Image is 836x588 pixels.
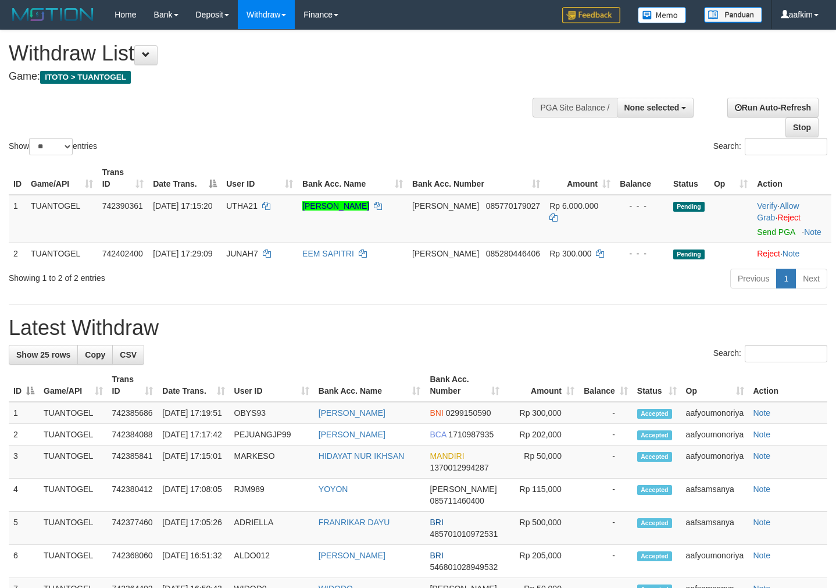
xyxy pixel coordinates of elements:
span: BRI [430,551,443,560]
th: Bank Acc. Name: activate to sort column ascending [298,162,408,195]
td: 3 [9,446,39,479]
div: PGA Site Balance / [533,98,616,117]
span: Copy 546801028949532 to clipboard [430,562,498,572]
label: Show entries [9,138,97,155]
td: MARKESO [230,446,314,479]
span: Rp 6.000.000 [549,201,598,211]
span: None selected [624,103,680,112]
span: Pending [673,250,705,259]
label: Search: [713,345,827,362]
td: Rp 205,000 [504,545,579,578]
span: BCA [430,430,446,439]
th: Balance: activate to sort column ascending [579,369,633,402]
td: Rp 115,000 [504,479,579,512]
td: 742384088 [108,424,158,446]
td: · [752,243,831,264]
a: 1 [776,269,796,288]
td: TUANTOGEL [39,512,108,545]
td: aafyoumonoriya [681,446,749,479]
span: Rp 300.000 [549,249,591,258]
span: Accepted [637,430,672,440]
a: Note [753,518,771,527]
a: Send PGA [757,227,795,237]
a: CSV [112,345,144,365]
a: Stop [785,117,819,137]
td: PEJUANGJP99 [230,424,314,446]
span: Copy 085280446406 to clipboard [486,249,540,258]
td: [DATE] 17:17:42 [158,424,229,446]
td: [DATE] 16:51:32 [158,545,229,578]
td: RJM989 [230,479,314,512]
span: MANDIRI [430,451,464,461]
span: Copy 485701010972531 to clipboard [430,529,498,539]
td: TUANTOGEL [39,479,108,512]
h1: Withdraw List [9,42,546,65]
th: Bank Acc. Number: activate to sort column ascending [425,369,503,402]
span: CSV [120,350,137,359]
th: Action [752,162,831,195]
span: Copy [85,350,105,359]
img: MOTION_logo.png [9,6,97,23]
a: Verify [757,201,777,211]
td: TUANTOGEL [39,402,108,424]
td: Rp 300,000 [504,402,579,424]
td: aafyoumonoriya [681,424,749,446]
th: Trans ID: activate to sort column ascending [98,162,149,195]
span: · [757,201,799,222]
a: Note [804,227,821,237]
span: Copy 1370012994287 to clipboard [430,463,488,472]
a: Reject [757,249,780,258]
th: Amount: activate to sort column ascending [545,162,615,195]
a: Show 25 rows [9,345,78,365]
td: - [579,512,633,545]
td: 742385686 [108,402,158,424]
a: [PERSON_NAME] [319,408,385,418]
img: Feedback.jpg [562,7,620,23]
td: - [579,479,633,512]
th: User ID: activate to sort column ascending [221,162,298,195]
span: [PERSON_NAME] [412,201,479,211]
span: Accepted [637,518,672,528]
td: · · [752,195,831,243]
th: Status: activate to sort column ascending [633,369,681,402]
a: Note [783,249,800,258]
a: [PERSON_NAME] [302,201,369,211]
div: - - - [620,248,664,259]
span: Show 25 rows [16,350,70,359]
td: 742380412 [108,479,158,512]
span: Accepted [637,452,672,462]
a: Note [753,408,771,418]
span: Accepted [637,409,672,419]
th: Op: activate to sort column ascending [709,162,752,195]
th: Game/API: activate to sort column ascending [39,369,108,402]
span: JUNAH7 [226,249,258,258]
td: - [579,545,633,578]
td: ALDO012 [230,545,314,578]
span: 742390361 [102,201,143,211]
img: panduan.png [704,7,762,23]
th: Balance [615,162,669,195]
a: Allow Grab [757,201,799,222]
th: ID: activate to sort column descending [9,369,39,402]
a: HIDAYAT NUR IKHSAN [319,451,405,461]
td: Rp 500,000 [504,512,579,545]
a: Reject [777,213,801,222]
th: Bank Acc. Number: activate to sort column ascending [408,162,545,195]
td: - [579,424,633,446]
td: aafsamsanya [681,512,749,545]
td: [DATE] 17:08:05 [158,479,229,512]
a: FRANRIKAR DAYU [319,518,390,527]
td: 1 [9,195,26,243]
a: Note [753,551,771,560]
label: Search: [713,138,827,155]
span: Pending [673,202,705,212]
td: ADRIELLA [230,512,314,545]
td: Rp 50,000 [504,446,579,479]
td: - [579,446,633,479]
th: Game/API: activate to sort column ascending [26,162,98,195]
input: Search: [745,345,827,362]
th: Date Trans.: activate to sort column descending [148,162,221,195]
a: Previous [730,269,777,288]
th: Bank Acc. Name: activate to sort column ascending [314,369,426,402]
span: Copy 0299150590 to clipboard [446,408,491,418]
